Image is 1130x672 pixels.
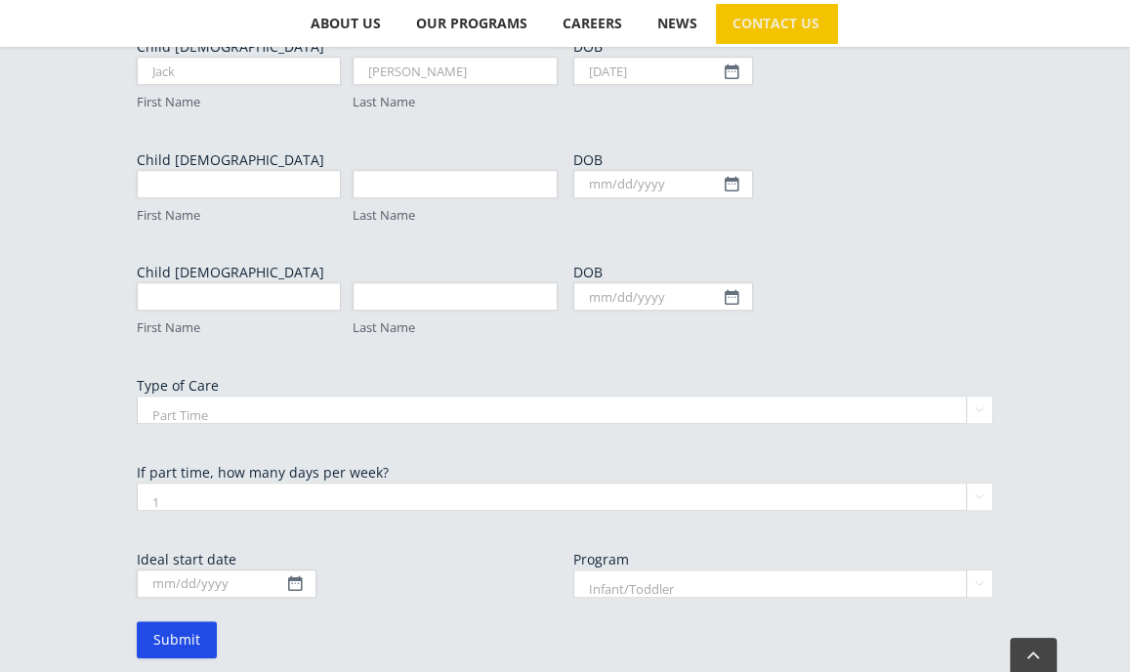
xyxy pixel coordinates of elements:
a: ABOUT US [294,4,398,43]
span: ABOUT US [311,17,381,30]
label: Last Name [353,93,557,111]
label: First Name [137,93,341,111]
input: mm/dd/yyyy [573,282,753,311]
span: OUR PROGRAMS [416,17,527,30]
label: Program [573,550,994,569]
label: Last Name [353,206,557,225]
label: DOB [573,37,994,57]
label: First Name [137,206,341,225]
input: mm/dd/yyyy [573,57,753,85]
label: DOB [573,263,994,282]
input: Submit [137,621,217,658]
label: If part time, how many days per week? [137,463,994,483]
label: DOB [573,150,994,170]
legend: Child [DEMOGRAPHIC_DATA] [137,37,324,57]
a: NEWS [641,4,715,43]
label: Ideal start date [137,550,558,569]
input: mm/dd/yyyy [137,569,316,598]
input: mm/dd/yyyy [573,170,753,198]
label: First Name [137,318,341,337]
span: NEWS [657,17,697,30]
a: CONTACT US [716,4,837,43]
label: Type of Care [137,376,994,396]
label: Last Name [353,318,557,337]
legend: Child [DEMOGRAPHIC_DATA] [137,150,324,170]
a: OUR PROGRAMS [399,4,545,43]
a: CAREERS [546,4,640,43]
legend: Child [DEMOGRAPHIC_DATA] [137,263,324,282]
span: CONTACT US [732,17,819,30]
span: CAREERS [563,17,622,30]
